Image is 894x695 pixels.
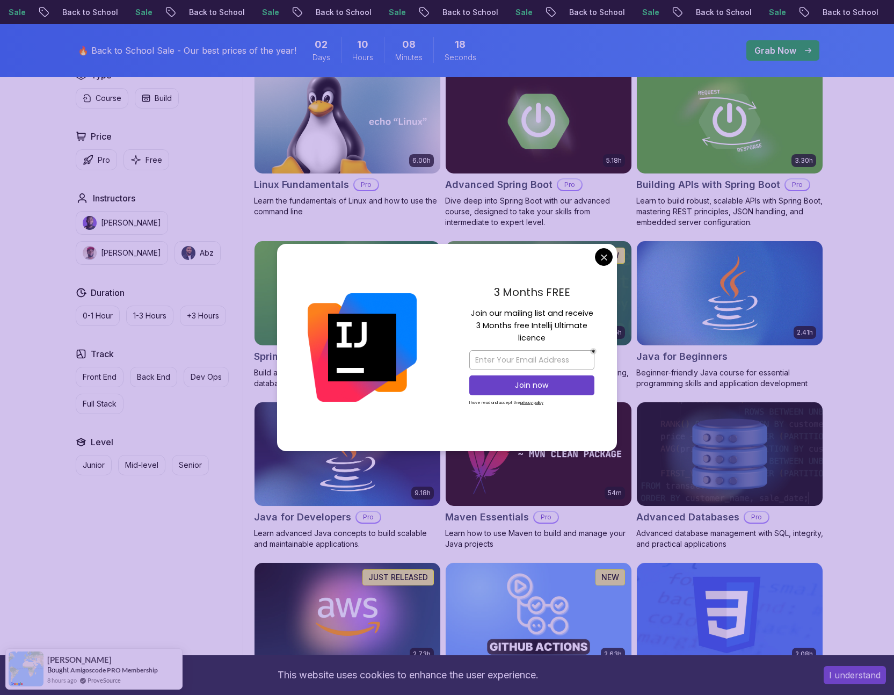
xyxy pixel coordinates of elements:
[146,155,162,165] p: Free
[242,7,277,18] p: Sale
[200,248,214,258] p: Abz
[797,328,813,337] p: 2.41h
[191,372,222,382] p: Dev Ops
[135,88,179,108] button: Build
[181,246,195,260] img: instructor img
[369,7,403,18] p: Sale
[445,52,476,63] span: Seconds
[795,156,813,165] p: 3.30h
[368,572,428,583] p: JUST RELEASED
[76,211,168,235] button: instructor img[PERSON_NAME]
[47,676,77,685] span: 8 hours ago
[125,460,158,470] p: Mid-level
[749,7,783,18] p: Sale
[76,367,123,387] button: Front End
[255,563,440,667] img: AWS for Developers card
[91,436,113,448] h2: Level
[395,52,423,63] span: Minutes
[83,310,113,321] p: 0-1 Hour
[558,179,582,190] p: Pro
[413,650,431,658] p: 2.73h
[445,69,632,228] a: Advanced Spring Boot card5.18hAdvanced Spring BootProDive deep into Spring Boot with our advanced...
[423,7,496,18] p: Back to School
[608,489,622,497] p: 54m
[412,156,431,165] p: 6.00h
[101,218,161,228] p: [PERSON_NAME]
[415,489,431,497] p: 9.18h
[446,402,631,506] img: Maven Essentials card
[83,399,117,409] p: Full Stack
[315,37,328,52] span: 2 Days
[184,367,229,387] button: Dev Ops
[93,192,135,205] h2: Instructors
[83,246,97,260] img: instructor img
[96,93,121,104] p: Course
[606,156,622,165] p: 5.18h
[115,7,150,18] p: Sale
[254,510,351,525] h2: Java for Developers
[636,69,823,228] a: Building APIs with Spring Boot card3.30hBuilding APIs with Spring BootProLearn to build robust, s...
[187,310,219,321] p: +3 Hours
[42,7,115,18] p: Back to School
[636,367,823,389] p: Beginner-friendly Java course for essential programming skills and application development
[9,651,43,686] img: provesource social proof notification image
[795,650,813,658] p: 2.08h
[76,241,168,265] button: instructor img[PERSON_NAME]
[254,196,441,217] p: Learn the fundamentals of Linux and how to use the command line
[155,93,172,104] p: Build
[402,37,416,52] span: 8 Minutes
[622,7,657,18] p: Sale
[8,663,808,687] div: This website uses cookies to enhance the user experience.
[76,88,128,108] button: Course
[133,310,166,321] p: 1-3 Hours
[254,528,441,549] p: Learn advanced Java concepts to build scalable and maintainable applications.
[636,510,739,525] h2: Advanced Databases
[754,44,796,57] p: Grab Now
[637,241,823,345] img: Java for Beginners card
[91,347,114,360] h2: Track
[445,196,632,228] p: Dive deep into Spring Boot with our advanced course, designed to take your skills from intermedia...
[824,666,886,684] button: Accept cookies
[47,665,69,674] span: Bought
[445,528,632,549] p: Learn how to use Maven to build and manage your Java projects
[123,149,169,170] button: Free
[70,666,158,674] a: Amigoscode PRO Membership
[83,216,97,230] img: instructor img
[636,402,823,550] a: Advanced Databases cardAdvanced DatabasesProAdvanced database management with SQL, integrity, and...
[88,676,121,685] a: ProveSource
[745,512,768,523] p: Pro
[255,402,440,506] img: Java for Developers card
[254,367,441,389] p: Build a CRUD API with Spring Boot and PostgreSQL database using Spring Data JPA and Spring AI
[254,69,441,217] a: Linux Fundamentals card6.00hLinux FundamentalsProLearn the fundamentals of Linux and how to use t...
[601,572,619,583] p: NEW
[534,512,558,523] p: Pro
[496,7,530,18] p: Sale
[549,7,622,18] p: Back to School
[101,248,161,258] p: [PERSON_NAME]
[445,510,529,525] h2: Maven Essentials
[446,241,631,345] img: Spring Data JPA card
[98,155,110,165] p: Pro
[354,179,378,190] p: Pro
[637,563,823,667] img: CSS Essentials card
[47,655,112,664] span: [PERSON_NAME]
[78,44,296,57] p: 🔥 Back to School Sale - Our best prices of the year!
[169,7,242,18] p: Back to School
[118,455,165,475] button: Mid-level
[83,460,105,470] p: Junior
[254,349,377,364] h2: Spring Boot for Beginners
[636,177,780,192] h2: Building APIs with Spring Boot
[312,52,330,63] span: Days
[636,196,823,228] p: Learn to build robust, scalable APIs with Spring Boot, mastering REST principles, JSON handling, ...
[83,372,117,382] p: Front End
[172,455,209,475] button: Senior
[179,460,202,470] p: Senior
[455,37,466,52] span: 18 Seconds
[254,177,349,192] h2: Linux Fundamentals
[446,69,631,173] img: Advanced Spring Boot card
[357,512,380,523] p: Pro
[357,37,368,52] span: 10 Hours
[636,528,823,549] p: Advanced database management with SQL, integrity, and practical applications
[676,7,749,18] p: Back to School
[180,306,226,326] button: +3 Hours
